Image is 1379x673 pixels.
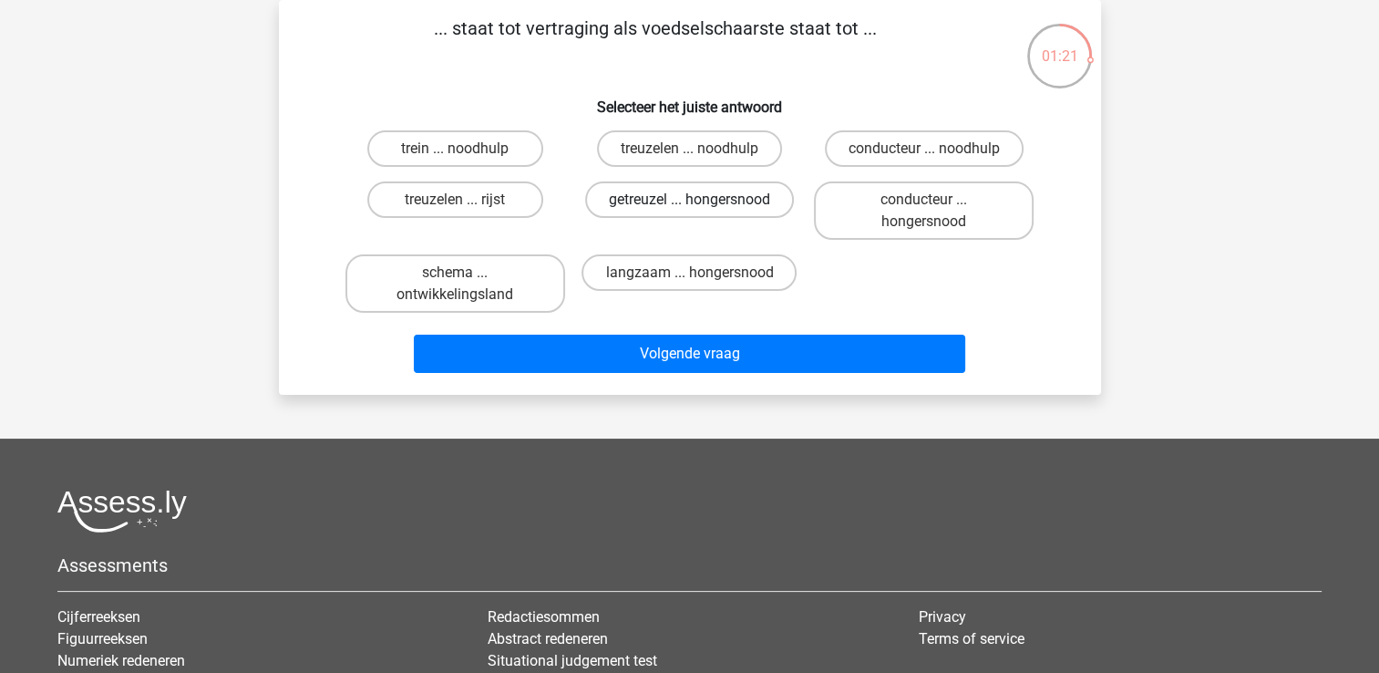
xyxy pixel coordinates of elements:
[367,181,543,218] label: treuzelen ... rijst
[597,130,782,167] label: treuzelen ... noodhulp
[919,630,1024,647] a: Terms of service
[57,608,140,626] a: Cijferreeksen
[57,490,187,533] img: Assessly logo
[345,254,565,313] label: schema ... ontwikkelingsland
[814,181,1034,240] label: conducteur ... hongersnood
[825,130,1024,167] label: conducteur ... noodhulp
[308,84,1072,116] h6: Selecteer het juiste antwoord
[308,15,1003,69] p: ... staat tot vertraging als voedselschaarste staat tot ...
[57,554,1322,576] h5: Assessments
[585,181,794,218] label: getreuzel ... hongersnood
[57,630,148,647] a: Figuurreeksen
[488,652,657,669] a: Situational judgement test
[367,130,543,167] label: trein ... noodhulp
[57,652,185,669] a: Numeriek redeneren
[581,254,797,291] label: langzaam ... hongersnood
[488,608,600,626] a: Redactiesommen
[414,335,965,373] button: Volgende vraag
[488,630,608,647] a: Abstract redeneren
[1025,22,1094,67] div: 01:21
[919,608,966,626] a: Privacy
